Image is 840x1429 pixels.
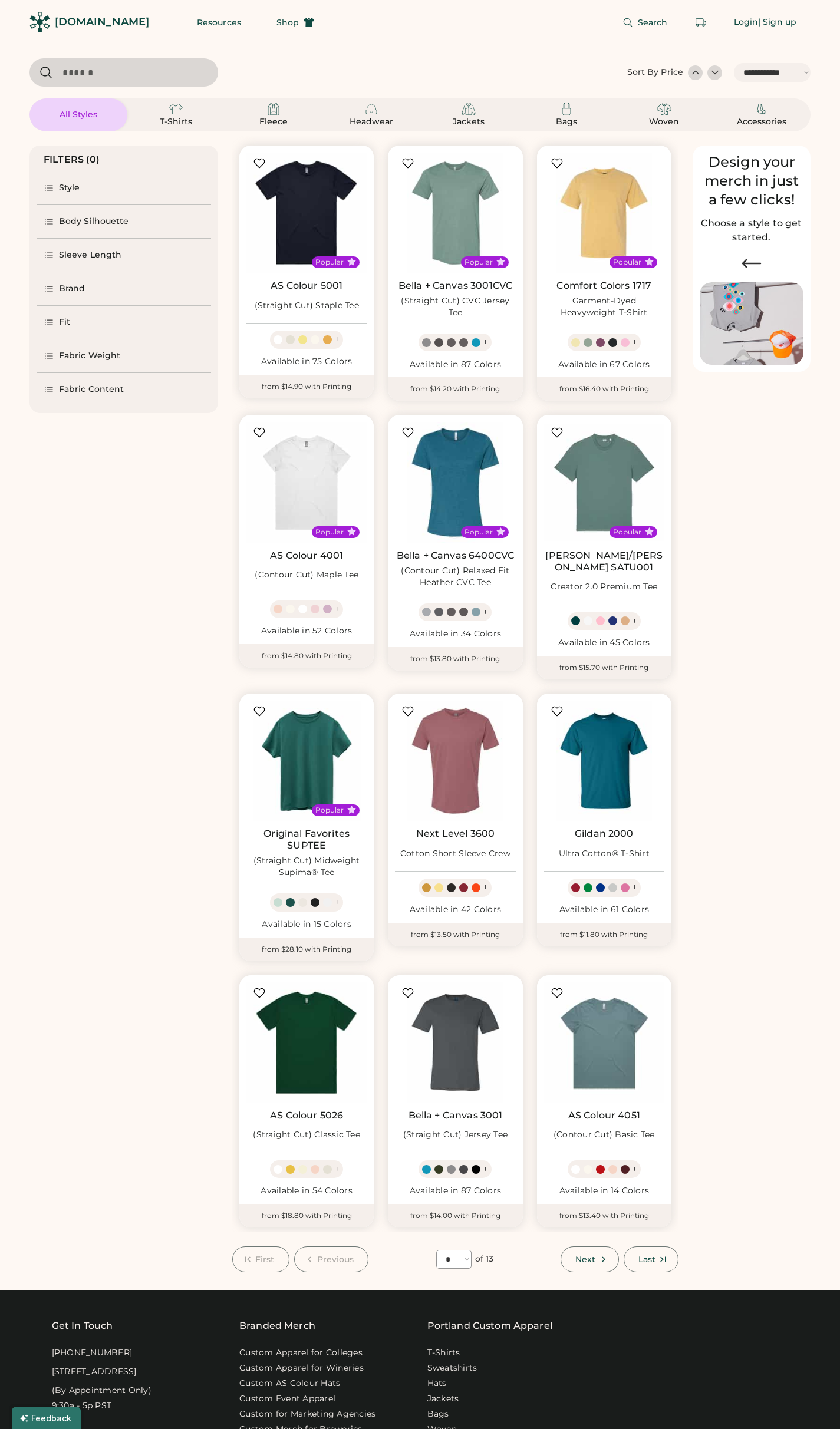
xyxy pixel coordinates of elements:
[700,282,803,365] img: Image of Lisa Congdon Eye Print on T-Shirt and Hat
[388,647,522,671] div: from $13.80 with Printing
[395,982,515,1103] img: BELLA + CANVAS 3001 (Straight Cut) Jersey Tee
[347,806,356,814] button: Popular Style
[239,1393,335,1405] a: Custom Event Apparel
[246,625,367,637] div: Available in 52 Colors
[52,1385,151,1397] div: (By Appointment Only)
[255,1255,275,1263] span: First
[317,1255,354,1263] span: Previous
[657,102,671,116] img: Woven Icon
[537,1204,671,1227] div: from $13.40 with Printing
[59,182,80,194] div: Style
[638,1255,655,1263] span: Last
[334,1163,340,1176] div: +
[496,258,505,266] button: Popular Style
[246,855,367,879] div: (Straight Cut) Midweight Supima® Tee
[246,422,367,542] img: AS Colour 4001 (Contour Cut) Maple Tee
[483,881,488,894] div: +
[544,1185,664,1197] div: Available in 14 Colors
[559,848,650,860] div: Ultra Cotton® T-Shirt
[52,1319,113,1333] div: Get In Touch
[537,377,671,401] div: from $16.40 with Printing
[638,116,691,128] div: Woven
[239,1347,363,1359] a: Custom Apparel for Colleges
[246,919,367,930] div: Available in 15 Colors
[395,1185,515,1197] div: Available in 87 Colors
[568,1110,640,1121] a: AS Colour 4051
[388,1204,522,1227] div: from $14.00 with Printing
[246,828,367,852] a: Original Favorites SUPTEE
[52,1400,112,1412] div: 9:30a - 5p PST
[645,258,654,266] button: Popular Style
[575,1255,595,1263] span: Next
[262,11,328,34] button: Shop
[315,527,344,537] div: Popular
[52,109,105,121] div: All Styles
[59,316,70,328] div: Fit
[700,216,803,245] h2: Choose a style to get started.
[627,67,683,78] div: Sort By Price
[403,1129,508,1141] div: (Straight Cut) Jersey Tee
[334,603,340,616] div: +
[52,1366,137,1378] div: [STREET_ADDRESS]
[239,1408,375,1420] a: Custom for Marketing Agencies
[544,295,664,319] div: Garment-Dyed Heavyweight T-Shirt
[276,18,299,27] span: Shop
[540,116,593,128] div: Bags
[734,16,759,28] div: Login
[544,701,664,821] img: Gildan 2000 Ultra Cotton® T-Shirt
[246,153,367,273] img: AS Colour 5001 (Straight Cut) Staple Tee
[427,1362,477,1374] a: Sweatshirts
[255,569,358,581] div: (Contour Cut) Maple Tee
[551,581,657,593] div: Creator 2.0 Premium Tee
[395,295,515,319] div: (Straight Cut) CVC Jersey Tee
[270,1110,343,1121] a: AS Colour 5026
[169,102,183,116] img: T-Shirts Icon
[59,350,120,362] div: Fabric Weight
[239,1319,315,1333] div: Branded Merch
[266,102,281,116] img: Fleece Icon
[735,116,788,128] div: Accessories
[544,982,664,1103] img: AS Colour 4051 (Contour Cut) Basic Tee
[347,258,356,266] button: Popular Style
[483,336,488,349] div: +
[755,102,769,116] img: Accessories Icon
[315,258,344,267] div: Popular
[537,656,671,679] div: from $15.70 with Printing
[559,102,574,116] img: Bags Icon
[345,116,398,128] div: Headwear
[270,550,343,562] a: AS Colour 4001
[544,422,664,542] img: Stanley/Stella SATU001 Creator 2.0 Premium Tee
[334,896,340,909] div: +
[442,116,495,128] div: Jackets
[315,806,344,815] div: Popular
[149,116,202,128] div: T-Shirts
[271,280,342,292] a: AS Colour 5001
[247,116,300,128] div: Fleece
[59,249,121,261] div: Sleeve Length
[55,15,149,29] div: [DOMAIN_NAME]
[232,1246,289,1272] button: First
[397,550,514,562] a: Bella + Canvas 6400CVC
[29,12,50,32] img: Rendered Logo - Screens
[364,102,378,116] img: Headwear Icon
[465,527,493,537] div: Popular
[294,1246,369,1272] button: Previous
[239,1204,374,1227] div: from $18.80 with Printing
[758,16,796,28] div: | Sign up
[427,1319,552,1333] a: Portland Custom Apparel
[632,881,637,894] div: +
[239,644,374,668] div: from $14.80 with Printing
[632,615,637,628] div: +
[246,356,367,368] div: Available in 75 Colors
[44,153,100,167] div: FILTERS (0)
[544,153,664,273] img: Comfort Colors 1717 Garment-Dyed Heavyweight T-Shirt
[183,11,255,34] button: Resources
[483,606,488,619] div: +
[554,1129,655,1141] div: (Contour Cut) Basic Tee
[416,828,495,840] a: Next Level 3600
[395,701,515,821] img: Next Level 3600 Cotton Short Sleeve Crew
[255,300,359,312] div: (Straight Cut) Staple Tee
[613,527,641,537] div: Popular
[624,1246,678,1272] button: Last
[475,1253,494,1265] div: of 13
